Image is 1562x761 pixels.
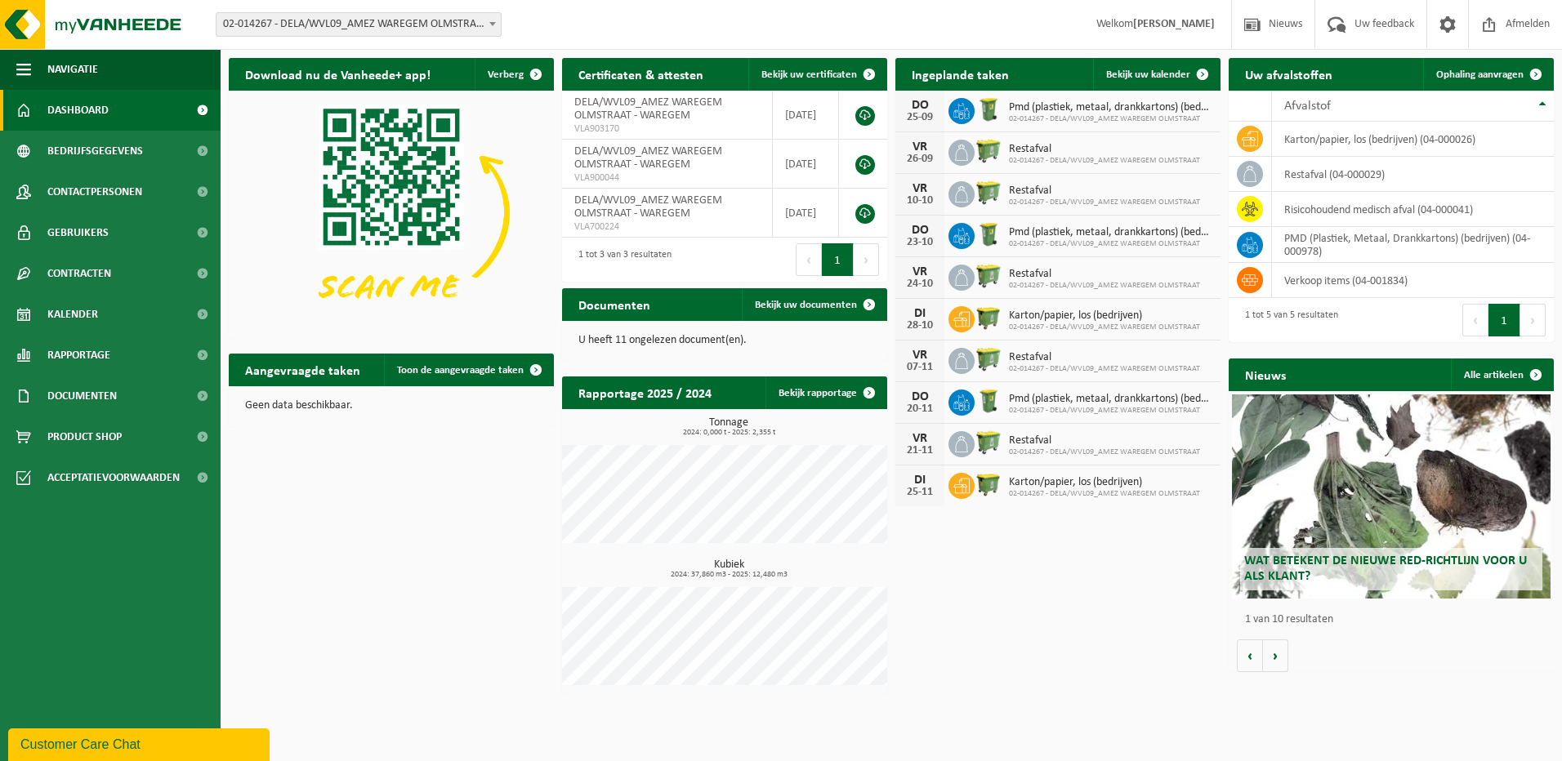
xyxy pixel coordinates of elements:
span: Rapportage [47,335,110,376]
a: Bekijk uw kalender [1093,58,1219,91]
div: 20-11 [904,403,936,415]
span: Restafval [1009,143,1200,156]
img: WB-0660-HPE-GN-50 [975,262,1002,290]
span: VLA900044 [574,171,760,185]
h2: Download nu de Vanheede+ app! [229,58,447,90]
span: 02-014267 - DELA/WVL09_AMEZ WAREGEM OLMSTRAAT [1009,406,1212,416]
span: 02-014267 - DELA/WVL09_AMEZ WAREGEM OLMSTRAAT [1009,156,1200,166]
div: VR [904,182,936,195]
span: Afvalstof [1284,100,1331,113]
div: DI [904,307,936,320]
h2: Aangevraagde taken [229,354,377,385]
td: risicohoudend medisch afval (04-000041) [1272,192,1554,227]
span: 02-014267 - DELA/WVL09_AMEZ WAREGEM OLMSTRAAT [1009,364,1200,374]
span: 2024: 37,860 m3 - 2025: 12,480 m3 [570,571,887,579]
div: 28-10 [904,320,936,332]
span: Restafval [1009,185,1200,198]
button: Next [854,243,879,276]
span: Contactpersonen [47,171,142,212]
button: 1 [822,243,854,276]
div: VR [904,140,936,154]
img: WB-0660-HPE-GN-50 [975,179,1002,207]
span: Bekijk uw certificaten [761,69,857,80]
a: Bekijk uw documenten [742,288,886,321]
a: Wat betekent de nieuwe RED-richtlijn voor u als klant? [1232,394,1551,599]
div: 1 tot 5 van 5 resultaten [1237,302,1338,338]
td: restafval (04-000029) [1272,157,1554,192]
span: Pmd (plastiek, metaal, drankkartons) (bedrijven) [1009,226,1212,239]
div: 10-10 [904,195,936,207]
span: Ophaling aanvragen [1436,69,1524,80]
span: 02-014267 - DELA/WVL09_AMEZ WAREGEM OLMSTRAAT - WAREGEM [216,12,502,37]
span: Verberg [488,69,524,80]
h2: Rapportage 2025 / 2024 [562,376,728,408]
div: VR [904,349,936,362]
span: Bekijk uw kalender [1106,69,1190,80]
img: WB-0240-HPE-GN-50 [975,387,1002,415]
p: 1 van 10 resultaten [1245,614,1546,625]
span: Wat betekent de nieuwe RED-richtlijn voor u als klant? [1244,554,1527,583]
div: DO [904,224,936,237]
div: DO [904,390,936,403]
img: WB-0240-HPE-GN-50 [975,220,1002,248]
a: Alle artikelen [1451,358,1552,391]
span: Acceptatievoorwaarden [47,457,180,498]
button: 1 [1488,304,1520,336]
span: 02-014267 - DELA/WVL09_AMEZ WAREGEM OLMSTRAAT - WAREGEM [216,13,501,36]
span: DELA/WVL09_AMEZ WAREGEM OLMSTRAAT - WAREGEM [574,145,722,171]
td: [DATE] [773,189,839,238]
span: Bekijk uw documenten [755,300,857,310]
img: WB-0660-HPE-GN-50 [975,429,1002,456]
h2: Documenten [562,288,667,320]
div: 25-11 [904,487,936,498]
h2: Ingeplande taken [895,58,1025,90]
span: Contracten [47,253,111,294]
iframe: chat widget [8,725,273,761]
span: 02-014267 - DELA/WVL09_AMEZ WAREGEM OLMSTRAAT [1009,447,1200,457]
h2: Uw afvalstoffen [1229,58,1349,90]
span: Restafval [1009,434,1200,447]
div: 23-10 [904,237,936,248]
span: Dashboard [47,90,109,131]
span: Kalender [47,294,98,335]
span: Documenten [47,376,117,416]
a: Bekijk rapportage [765,376,886,409]
span: Navigatie [47,49,98,90]
span: 02-014267 - DELA/WVL09_AMEZ WAREGEM OLMSTRAAT [1009,198,1200,207]
td: PMD (Plastiek, Metaal, Drankkartons) (bedrijven) (04-000978) [1272,227,1554,263]
td: [DATE] [773,140,839,189]
span: Toon de aangevraagde taken [397,365,524,376]
strong: [PERSON_NAME] [1133,18,1215,30]
span: Restafval [1009,268,1200,281]
span: 02-014267 - DELA/WVL09_AMEZ WAREGEM OLMSTRAAT [1009,239,1212,249]
span: VLA903170 [574,122,760,136]
div: VR [904,265,936,278]
h3: Kubiek [570,559,887,579]
td: karton/papier, los (bedrijven) (04-000026) [1272,122,1554,157]
div: VR [904,432,936,445]
td: [DATE] [773,91,839,140]
span: DELA/WVL09_AMEZ WAREGEM OLMSTRAAT - WAREGEM [574,194,722,220]
span: Karton/papier, los (bedrijven) [1009,309,1200,323]
span: Pmd (plastiek, metaal, drankkartons) (bedrijven) [1009,101,1212,114]
div: 07-11 [904,362,936,373]
img: WB-0660-HPE-GN-50 [975,345,1002,373]
button: Next [1520,304,1546,336]
p: Geen data beschikbaar. [245,400,538,412]
button: Volgende [1263,639,1288,672]
h3: Tonnage [570,417,887,437]
span: 02-014267 - DELA/WVL09_AMEZ WAREGEM OLMSTRAAT [1009,323,1200,332]
img: WB-1100-HPE-GN-50 [975,470,1002,498]
span: Gebruikers [47,212,109,253]
h2: Certificaten & attesten [562,58,720,90]
h2: Nieuws [1229,358,1302,390]
img: Download de VHEPlus App [229,91,554,335]
span: VLA700224 [574,220,760,234]
button: Verberg [475,58,552,91]
div: 26-09 [904,154,936,165]
div: DI [904,474,936,487]
span: 02-014267 - DELA/WVL09_AMEZ WAREGEM OLMSTRAAT [1009,489,1200,499]
img: WB-0240-HPE-GN-50 [975,96,1002,123]
div: 25-09 [904,112,936,123]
